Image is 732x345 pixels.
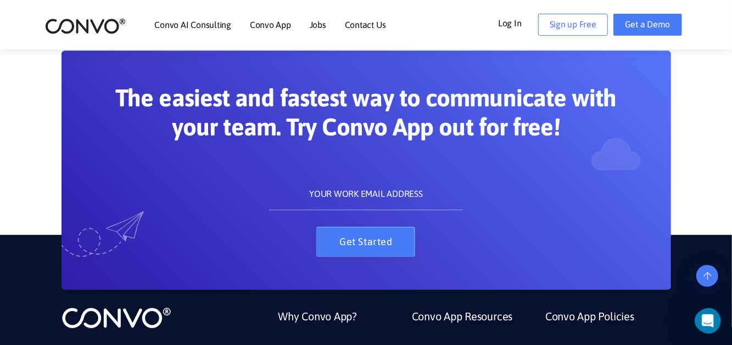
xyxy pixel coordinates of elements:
[114,83,619,150] h2: The easiest and fastest way to communicate with your team. Try Convo App out for free!
[62,306,171,329] img: logo_not_found
[695,308,729,334] iframe: Intercom live chat
[316,227,415,257] button: Get Started
[269,177,463,210] input: YOUR WORK EMAIL ADDRESS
